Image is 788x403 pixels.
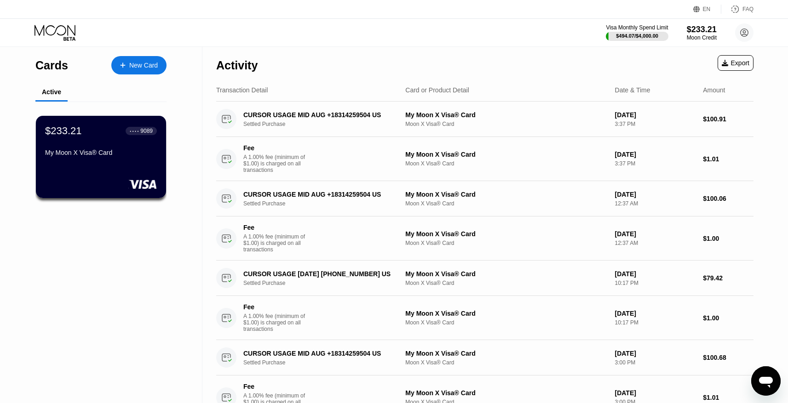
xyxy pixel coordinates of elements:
div: $79.42 [703,274,753,282]
div: My Moon X Visa® Card [45,149,157,156]
div: Settled Purchase [243,359,407,366]
div: Date & Time [615,86,650,94]
div: Moon X Visa® Card [405,359,607,366]
div: Fee [243,144,308,152]
div: My Moon X Visa® Card [405,111,607,119]
div: Moon X Visa® Card [405,280,607,286]
div: Fee [243,224,308,231]
div: My Moon X Visa® Card [405,350,607,357]
div: Settled Purchase [243,200,407,207]
div: CURSOR USAGE MID AUG +18314259504 US [243,350,396,357]
iframe: Кнопка запуска окна обмена сообщениями [751,366,781,396]
div: $233.21 [687,25,717,34]
div: Activity [216,59,258,72]
div: Moon X Visa® Card [405,319,607,326]
div: [DATE] [615,310,696,317]
div: $100.68 [703,354,753,361]
div: 9089 [140,128,153,134]
div: My Moon X Visa® Card [405,230,607,238]
div: [DATE] [615,389,696,397]
div: CURSOR USAGE MID AUG +18314259504 USSettled PurchaseMy Moon X Visa® CardMoon X Visa® Card[DATE]3:... [216,102,753,137]
div: CURSOR USAGE [DATE] [PHONE_NUMBER] US [243,270,396,278]
div: [DATE] [615,151,696,158]
div: [DATE] [615,111,696,119]
div: Visa Monthly Spend Limit$494.07/$4,000.00 [606,24,668,41]
div: 12:37 AM [615,200,696,207]
div: $233.21Moon Credit [687,25,717,41]
div: 3:00 PM [615,359,696,366]
div: $494.07 / $4,000.00 [616,33,658,39]
div: Fee [243,303,308,311]
div: [DATE] [615,191,696,198]
div: Card or Product Detail [405,86,469,94]
div: Export [722,59,749,67]
div: $100.91 [703,115,753,123]
div: CURSOR USAGE MID AUG +18314259504 US [243,191,396,198]
div: FeeA 1.00% fee (minimum of $1.00) is charged on all transactionsMy Moon X Visa® CardMoon X Visa® ... [216,296,753,340]
div: 10:17 PM [615,319,696,326]
div: Moon X Visa® Card [405,200,607,207]
div: My Moon X Visa® Card [405,191,607,198]
div: [DATE] [615,270,696,278]
div: EN [703,6,711,12]
div: 3:37 PM [615,160,696,167]
div: Settled Purchase [243,280,407,286]
div: $1.01 [703,394,753,401]
div: My Moon X Visa® Card [405,270,607,278]
div: Export [718,55,753,71]
div: 10:17 PM [615,280,696,286]
div: A 1.00% fee (minimum of $1.00) is charged on all transactions [243,313,312,332]
div: Moon X Visa® Card [405,121,607,127]
div: [DATE] [615,350,696,357]
div: 12:37 AM [615,240,696,246]
div: $1.01 [703,155,753,163]
div: FAQ [721,5,753,14]
div: CURSOR USAGE MID AUG +18314259504 US [243,111,396,119]
div: Moon X Visa® Card [405,160,607,167]
div: $233.21● ● ● ●9089My Moon X Visa® Card [36,116,166,198]
div: $1.00 [703,235,753,242]
div: A 1.00% fee (minimum of $1.00) is charged on all transactions [243,154,312,173]
div: 3:37 PM [615,121,696,127]
div: My Moon X Visa® Card [405,151,607,158]
div: CURSOR USAGE MID AUG +18314259504 USSettled PurchaseMy Moon X Visa® CardMoon X Visa® Card[DATE]3:... [216,340,753,375]
div: [DATE] [615,230,696,238]
div: FeeA 1.00% fee (minimum of $1.00) is charged on all transactionsMy Moon X Visa® CardMoon X Visa® ... [216,216,753,261]
div: Amount [703,86,725,94]
div: $233.21 [45,125,82,137]
div: Moon Credit [687,34,717,41]
div: New Card [111,56,167,74]
div: Settled Purchase [243,121,407,127]
div: CURSOR USAGE MID AUG +18314259504 USSettled PurchaseMy Moon X Visa® CardMoon X Visa® Card[DATE]12... [216,181,753,216]
div: CURSOR USAGE [DATE] [PHONE_NUMBER] USSettled PurchaseMy Moon X Visa® CardMoon X Visa® Card[DATE]1... [216,261,753,296]
div: A 1.00% fee (minimum of $1.00) is charged on all transactions [243,233,312,253]
div: Active [42,88,61,96]
div: FAQ [742,6,753,12]
div: Visa Monthly Spend Limit [606,24,668,31]
div: Cards [35,59,68,72]
div: FeeA 1.00% fee (minimum of $1.00) is charged on all transactionsMy Moon X Visa® CardMoon X Visa® ... [216,137,753,181]
div: Moon X Visa® Card [405,240,607,246]
div: New Card [129,62,158,69]
div: $100.06 [703,195,753,202]
div: ● ● ● ● [130,130,139,132]
div: My Moon X Visa® Card [405,389,607,397]
div: $1.00 [703,314,753,322]
div: EN [693,5,721,14]
div: Fee [243,383,308,390]
div: Transaction Detail [216,86,268,94]
div: My Moon X Visa® Card [405,310,607,317]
